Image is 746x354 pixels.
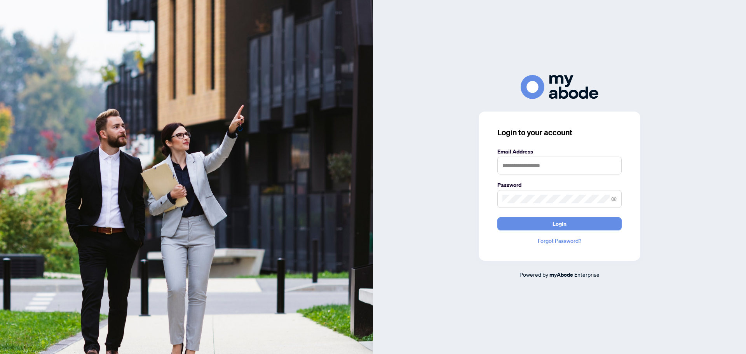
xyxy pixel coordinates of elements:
[519,271,548,278] span: Powered by
[497,181,622,189] label: Password
[553,218,566,230] span: Login
[497,147,622,156] label: Email Address
[611,196,617,202] span: eye-invisible
[549,270,573,279] a: myAbode
[521,75,598,99] img: ma-logo
[497,217,622,230] button: Login
[497,127,622,138] h3: Login to your account
[574,271,600,278] span: Enterprise
[497,237,622,245] a: Forgot Password?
